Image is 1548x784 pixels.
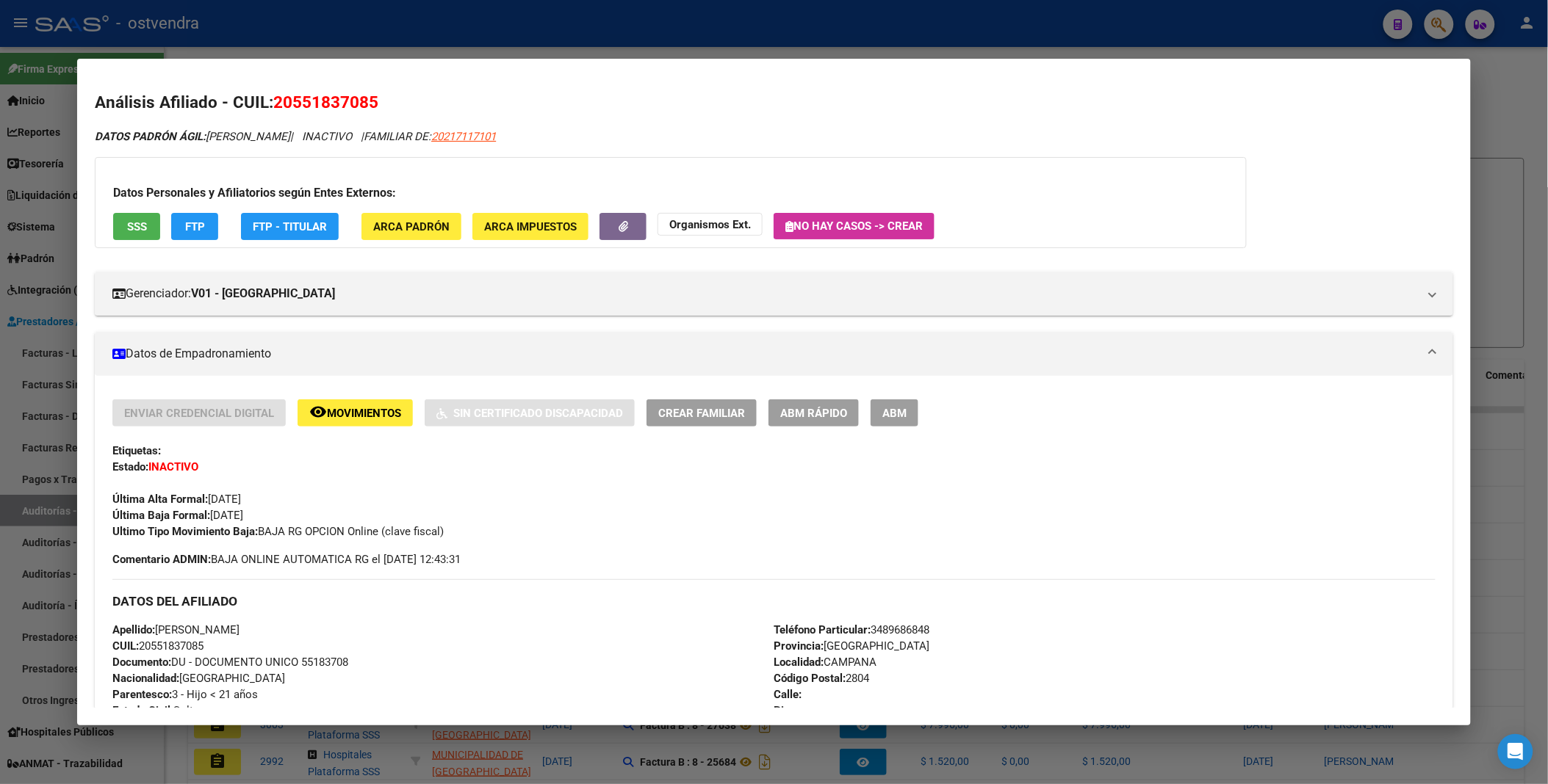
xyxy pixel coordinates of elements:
strong: Nacionalidad: [112,672,179,685]
strong: Organismos Ext. [669,218,751,231]
span: FAMILIAR DE: [364,130,496,143]
span: 20551837085 [273,92,378,112]
span: [DATE] [112,509,243,522]
span: BAJA ONLINE AUTOMATICA RG el [DATE] 12:43:31 [112,551,461,567]
span: ABM [882,407,907,420]
strong: Etiquetas: [112,444,161,457]
button: ARCA Impuestos [472,213,588,240]
strong: Parentesco: [112,688,172,701]
button: ARCA Padrón [361,213,461,240]
mat-panel-title: Datos de Empadronamiento [112,345,1417,363]
h3: Datos Personales y Afiliatorios según Entes Externos: [113,184,1228,202]
strong: DATOS PADRÓN ÁGIL: [95,130,206,143]
strong: Provincia: [774,639,824,653]
strong: Última Baja Formal: [112,509,210,522]
span: 20551837085 [112,639,204,653]
strong: Ultimo Tipo Movimiento Baja: [112,525,258,538]
button: Sin Certificado Discapacidad [425,399,635,427]
span: 3 - Hijo < 21 años [112,688,258,701]
span: 2804 [774,672,869,685]
span: [GEOGRAPHIC_DATA] [774,639,929,653]
span: [GEOGRAPHIC_DATA] [112,672,285,685]
span: [PERSON_NAME] [95,130,290,143]
strong: Piso: [774,704,799,717]
mat-panel-title: Gerenciador: [112,285,1417,302]
button: SSS [113,213,160,240]
strong: Estado Civil: [112,704,173,717]
button: Enviar Credencial Digital [112,399,286,427]
mat-icon: remove_red_eye [309,403,327,421]
span: ARCA Padrón [373,220,450,233]
span: 20217117101 [431,130,496,143]
strong: Código Postal: [774,672,846,685]
button: FTP [171,213,218,240]
span: SSS [127,220,147,233]
h3: DATOS DEL AFILIADO [112,593,1435,609]
span: FTP [185,220,205,233]
strong: V01 - [GEOGRAPHIC_DATA] [191,285,335,302]
span: ARCA Impuestos [484,220,577,233]
span: Crear Familiar [658,407,745,420]
span: Sin Certificado Discapacidad [453,407,623,420]
button: Crear Familiar [647,399,757,427]
span: [DATE] [112,493,241,506]
span: Enviar Credencial Digital [124,407,274,420]
button: No hay casos -> Crear [774,213,935,239]
button: ABM Rápido [768,399,859,427]
span: CAMPANA [774,656,876,669]
strong: Estado: [112,460,148,473]
mat-expansion-panel-header: Datos de Empadronamiento [95,332,1452,376]
strong: Documento: [112,656,171,669]
strong: INACTIVO [148,460,198,473]
span: ABM Rápido [780,407,847,420]
span: No hay casos -> Crear [785,219,923,233]
button: ABM [871,399,918,427]
span: 3489686848 [774,623,929,636]
span: Movimientos [327,407,401,420]
strong: Última Alta Formal: [112,493,208,506]
span: BAJA RG OPCION Online (clave fiscal) [112,525,444,538]
strong: Comentario ADMIN: [112,553,211,566]
mat-expansion-panel-header: Gerenciador:V01 - [GEOGRAPHIC_DATA] [95,272,1452,316]
strong: Teléfono Particular: [774,623,871,636]
strong: Calle: [774,688,802,701]
strong: CUIL: [112,639,139,653]
span: FTP - Titular [253,220,327,233]
strong: Localidad: [774,656,824,669]
button: FTP - Titular [241,213,339,240]
button: Movimientos [298,399,413,427]
strong: Apellido: [112,623,155,636]
i: | INACTIVO | [95,130,496,143]
span: [PERSON_NAME] [112,623,240,636]
div: Open Intercom Messenger [1498,734,1533,769]
span: DU - DOCUMENTO UNICO 55183708 [112,656,348,669]
button: Organismos Ext. [658,213,763,236]
h2: Análisis Afiliado - CUIL: [95,90,1452,115]
span: Soltero [112,704,209,717]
